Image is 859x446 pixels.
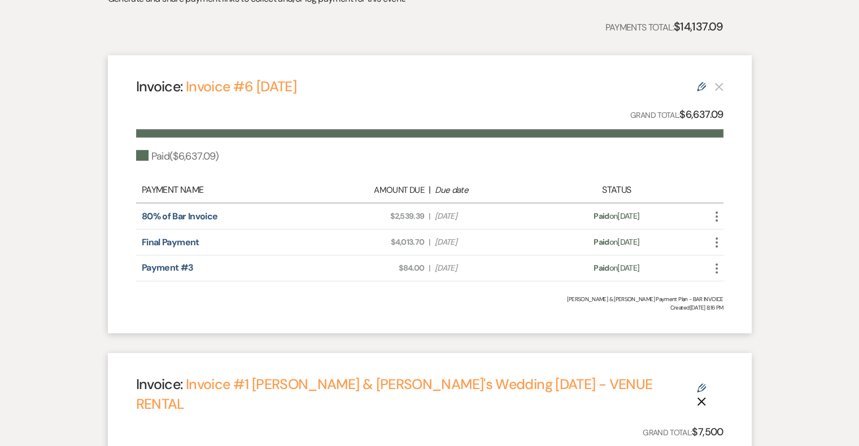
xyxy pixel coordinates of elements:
a: 80% of Bar Invoice [142,210,217,222]
span: Paid [594,237,609,247]
p: Payments Total: [605,17,723,36]
a: Invoice #6 [DATE] [186,77,296,96]
span: $2,539.39 [320,210,424,222]
span: | [429,210,430,222]
div: on [DATE] [544,210,688,222]
span: [DATE] [435,262,539,274]
div: Payment Name [142,183,315,197]
div: on [DATE] [544,236,688,248]
div: [PERSON_NAME] & [PERSON_NAME] Payment Plan - BAR INVOICE [136,295,723,303]
p: Grand Total: [643,424,723,440]
div: Status [544,183,688,197]
a: Invoice #1 [PERSON_NAME] & [PERSON_NAME]'s Wedding [DATE] - VENUE RENTAL [136,375,653,413]
span: $84.00 [320,262,424,274]
div: Due date [435,184,539,197]
div: Amount Due [320,184,424,197]
div: Paid ( $6,637.09 ) [136,149,219,164]
span: | [429,262,430,274]
a: Final Payment [142,236,199,248]
span: [DATE] [435,236,539,248]
span: $4,013.70 [320,236,424,248]
a: Payment #3 [142,262,194,273]
h4: Invoice: [136,374,697,414]
div: on [DATE] [544,262,688,274]
div: | [315,183,545,197]
strong: $14,137.09 [674,19,723,34]
span: Paid [594,263,609,273]
p: Grand Total: [630,107,723,123]
span: | [429,236,430,248]
strong: $6,637.09 [679,108,723,121]
h4: Invoice: [136,77,296,96]
span: [DATE] [435,210,539,222]
strong: $7,500 [692,425,723,439]
span: Paid [594,211,609,221]
button: This payment plan cannot be deleted because it contains links that have been paid through Weven’s... [714,82,723,91]
span: Created: [DATE] 8:16 PM [136,303,723,312]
